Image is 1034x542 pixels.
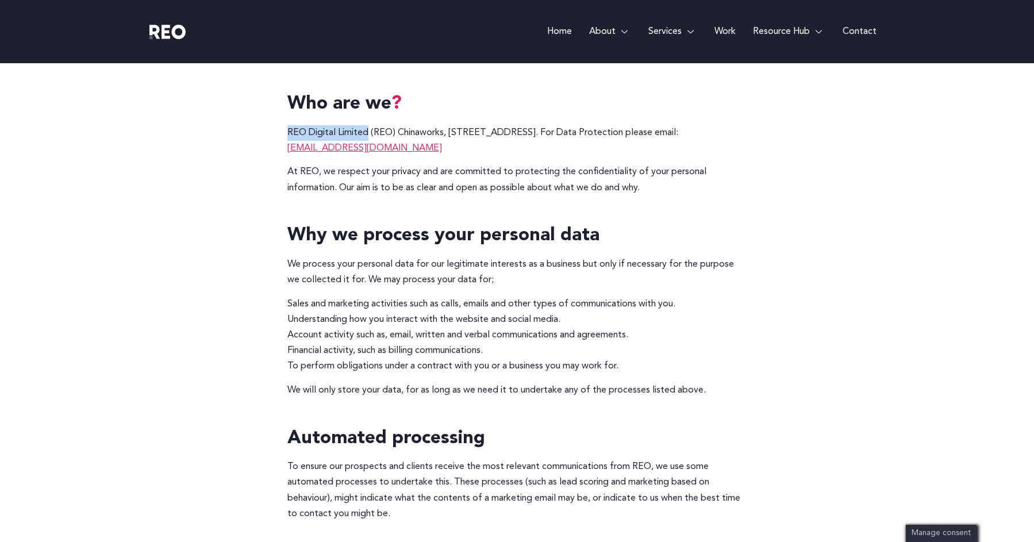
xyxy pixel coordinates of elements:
[287,257,747,288] p: We process your personal data for our legitimate interests as a business but only if necessary fo...
[287,125,747,156] p: REO Digital Limited (REO) Chinaworks, [STREET_ADDRESS]. For Data Protection please email:
[287,386,706,395] span: We will only store your data, for as long as we need it to undertake any of the processes listed ...
[287,224,599,248] h4: Why we process your personal data
[287,459,747,522] p: To ensure our prospects and clients receive the most relevant communications from REO, we use som...
[287,346,483,355] span: Financial activity, such as billing communications.
[287,144,442,153] a: [EMAIL_ADDRESS][DOMAIN_NAME]
[287,330,628,340] span: Account activity such as, email, written and verbal communications and agreements.
[287,299,675,309] span: Sales and marketing activities such as calls, emails and other types of communications with you.
[287,427,485,451] h4: Automated processing
[287,362,618,371] span: To perform obligations under a contract with you or a business you may work for.
[287,315,560,324] span: Understanding how you interact with the website and social media.
[912,529,971,537] span: Manage consent
[287,95,402,113] span: Who are we
[287,167,706,192] span: At REO, we respect your privacy and are committed to protecting the confidentiality of your perso...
